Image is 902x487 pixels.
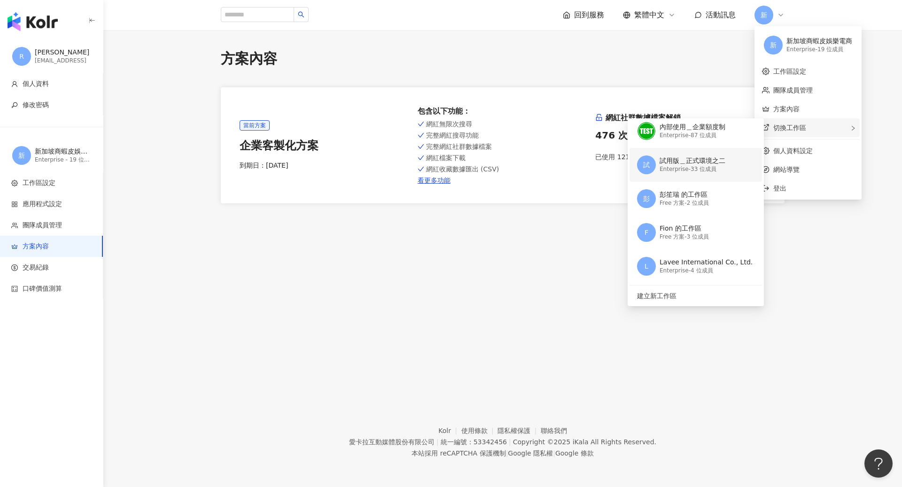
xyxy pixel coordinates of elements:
[660,131,725,139] div: Enterprise - 87 位成員
[35,57,91,65] div: [EMAIL_ADDRESS]
[8,12,58,31] img: logo
[426,120,472,128] span: 網紅無限次搜尋
[11,81,18,87] span: user
[11,201,18,208] span: appstore
[660,156,725,166] div: 試用版＿正式環境之二
[426,154,466,162] span: 網紅檔案下載
[645,261,648,271] span: L
[498,427,541,434] a: 隱私權保護
[240,161,410,170] div: 到期日： [DATE]
[573,438,589,446] a: iKala
[643,193,650,204] span: 彭
[864,449,893,478] iframe: Help Scout Beacon - Open
[660,165,725,173] div: Enterprise - 33 位成員
[541,427,567,434] a: 聯絡我們
[11,286,18,292] span: calculator
[595,129,766,142] div: 剩餘解鎖次數
[773,164,854,175] span: 網站導覽
[773,68,806,75] a: 工作區設定
[240,120,270,131] span: 當前方案
[773,105,800,113] a: 方案內容
[555,449,594,457] a: Google 條款
[418,120,424,128] span: check
[574,10,604,20] span: 回到服務
[426,143,492,150] span: 完整網紅社群數據檔案
[349,438,435,446] div: 愛卡拉互動媒體股份有限公司
[506,449,508,457] span: |
[786,37,852,46] div: 新加坡商蝦皮娛樂電商
[773,86,813,94] a: 團隊成員管理
[706,10,736,19] span: 活動訊息
[773,147,813,155] a: 個人資料設定
[426,131,479,139] span: 完整網紅搜尋功能
[412,448,593,459] span: 本站採用 reCAPTCHA 保護機制
[18,150,25,161] span: 新
[563,10,604,20] a: 回到服務
[660,190,709,200] div: 彭笙瑞 的工作區
[418,131,424,139] span: check
[221,49,785,69] div: 方案內容
[35,156,91,164] div: Enterprise - 19 位成員
[19,51,24,62] span: R
[660,267,753,275] div: Enterprise - 4 位成員
[660,258,753,267] div: Lavee International Co., Ltd.
[595,113,766,123] h6: 網紅社群數據檔案解鎖
[850,125,856,131] span: right
[240,138,410,154] div: 企業客製化方案
[513,438,656,446] div: Copyright © 2025 All Rights Reserved.
[23,178,55,188] span: 工作區設定
[23,284,62,294] span: 口碑價值測算
[23,242,49,251] span: 方案內容
[637,291,753,301] span: 建立新工作區
[23,79,49,89] span: 個人資料
[773,185,786,192] span: 登出
[436,438,439,446] span: |
[508,449,553,457] a: Google 隱私權
[634,10,664,20] span: 繁體中文
[660,224,709,233] div: Fion 的工作區
[418,165,424,173] span: check
[770,40,777,50] span: 新
[660,123,725,132] div: 內部使用＿企業額度制
[643,160,650,170] span: 試
[441,438,507,446] div: 統一編號：53342456
[660,233,709,241] div: Free 方案 - 3 位成員
[553,449,555,457] span: |
[509,438,511,446] span: |
[595,129,628,142] div: 476 次
[786,46,852,54] div: Enterprise - 19 位成員
[461,427,498,434] a: 使用條款
[23,263,49,272] span: 交易紀錄
[773,124,806,131] span: 切換工作區
[438,427,461,434] a: Kolr
[11,264,18,271] span: dollar
[35,48,91,57] div: [PERSON_NAME]
[638,122,655,140] img: unnamed.png
[645,227,648,238] span: F
[35,147,91,156] div: 新加坡商蝦皮娛樂電商
[23,200,62,209] span: 應用程式設定
[426,165,499,173] span: 網紅收藏數據匯出 (CSV)
[11,102,18,108] span: key
[660,199,709,207] div: Free 方案 - 2 位成員
[23,221,62,230] span: 團隊成員管理
[23,100,49,110] span: 修改密碼
[418,143,424,150] span: check
[595,114,603,121] span: unlock
[761,10,767,20] span: 新
[418,177,588,184] a: 看更多功能
[418,154,424,162] span: check
[595,147,766,166] div: 已使用 1218 次
[418,106,588,116] div: 包含以下功能 ：
[298,11,304,18] span: search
